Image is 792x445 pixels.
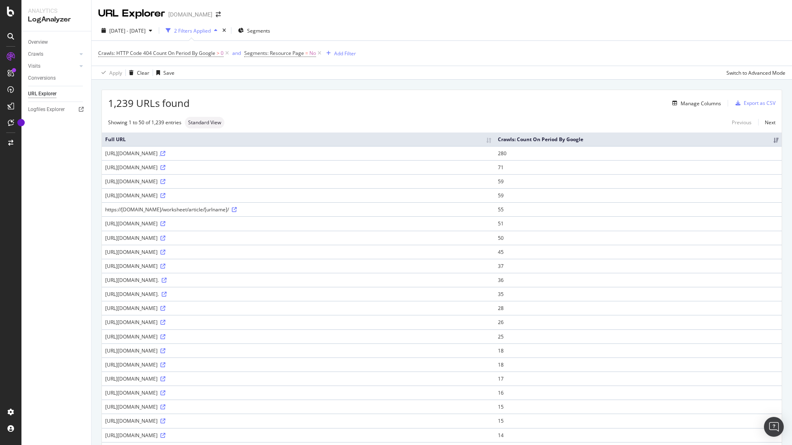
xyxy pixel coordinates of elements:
[108,119,181,126] div: Showing 1 to 50 of 1,239 entries
[495,287,782,301] td: 35
[495,372,782,386] td: 17
[309,47,316,59] span: No
[109,69,122,76] div: Apply
[163,24,221,37] button: 2 Filters Applied
[17,119,25,126] div: Tooltip anchor
[495,428,782,442] td: 14
[495,160,782,174] td: 71
[109,27,146,34] span: [DATE] - [DATE]
[105,263,491,270] div: [URL][DOMAIN_NAME]
[102,133,495,146] th: Full URL: activate to sort column ascending
[105,277,491,284] div: [URL][DOMAIN_NAME].
[105,361,491,368] div: [URL][DOMAIN_NAME]
[126,66,149,79] button: Clear
[28,38,85,47] a: Overview
[495,315,782,329] td: 26
[495,259,782,273] td: 37
[105,150,491,157] div: [URL][DOMAIN_NAME]
[105,375,491,382] div: [URL][DOMAIN_NAME]
[681,100,721,107] div: Manage Columns
[495,216,782,230] td: 51
[221,26,228,35] div: times
[28,105,65,114] div: Logfiles Explorer
[28,15,85,24] div: LogAnalyzer
[168,10,212,19] div: [DOMAIN_NAME]
[28,90,85,98] a: URL Explorer
[105,403,491,410] div: [URL][DOMAIN_NAME]
[105,417,491,424] div: [URL][DOMAIN_NAME]
[495,414,782,428] td: 15
[28,38,48,47] div: Overview
[105,206,491,213] div: https://[DOMAIN_NAME]/worksheet/article/[urlname]/
[105,333,491,340] div: [URL][DOMAIN_NAME]
[726,69,785,76] div: Switch to Advanced Mode
[98,66,122,79] button: Apply
[495,133,782,146] th: Crawls: Count On Period By Google: activate to sort column ascending
[669,98,721,108] button: Manage Columns
[105,249,491,256] div: [URL][DOMAIN_NAME]
[758,116,775,128] a: Next
[247,27,270,34] span: Segments
[105,305,491,312] div: [URL][DOMAIN_NAME]
[105,178,491,185] div: [URL][DOMAIN_NAME]
[495,202,782,216] td: 55
[495,301,782,315] td: 28
[217,50,219,57] span: >
[216,12,221,17] div: arrow-right-arrow-left
[105,234,491,241] div: [URL][DOMAIN_NAME]
[244,50,304,57] span: Segments: Resource Page
[495,400,782,414] td: 15
[98,50,215,57] span: Crawls: HTTP Code 404 Count On Period By Google
[221,47,224,59] span: 0
[105,291,491,298] div: [URL][DOMAIN_NAME].
[98,24,156,37] button: [DATE] - [DATE]
[163,69,174,76] div: Save
[153,66,174,79] button: Save
[495,231,782,245] td: 50
[495,146,782,160] td: 280
[105,319,491,326] div: [URL][DOMAIN_NAME]
[185,117,224,128] div: neutral label
[28,105,85,114] a: Logfiles Explorer
[105,432,491,439] div: [URL][DOMAIN_NAME]
[105,220,491,227] div: [URL][DOMAIN_NAME]
[495,273,782,287] td: 36
[495,188,782,202] td: 59
[28,62,40,71] div: Visits
[495,329,782,343] td: 25
[28,7,85,15] div: Analytics
[28,50,77,59] a: Crawls
[28,74,85,83] a: Conversions
[105,389,491,396] div: [URL][DOMAIN_NAME]
[764,417,784,437] div: Open Intercom Messenger
[28,62,77,71] a: Visits
[28,50,43,59] div: Crawls
[174,27,211,34] div: 2 Filters Applied
[137,69,149,76] div: Clear
[495,386,782,400] td: 16
[98,7,165,21] div: URL Explorer
[232,49,241,57] button: and
[723,66,785,79] button: Switch to Advanced Mode
[732,97,775,110] button: Export as CSV
[323,48,356,58] button: Add Filter
[334,50,356,57] div: Add Filter
[108,96,190,110] span: 1,239 URLs found
[188,120,221,125] span: Standard View
[495,357,782,372] td: 18
[495,245,782,259] td: 45
[305,50,308,57] span: =
[105,347,491,354] div: [URL][DOMAIN_NAME]
[28,74,56,83] div: Conversions
[495,343,782,357] td: 18
[105,192,491,199] div: [URL][DOMAIN_NAME]
[28,90,57,98] div: URL Explorer
[744,99,775,107] div: Export as CSV
[495,174,782,188] td: 59
[105,164,491,171] div: [URL][DOMAIN_NAME]
[235,24,273,37] button: Segments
